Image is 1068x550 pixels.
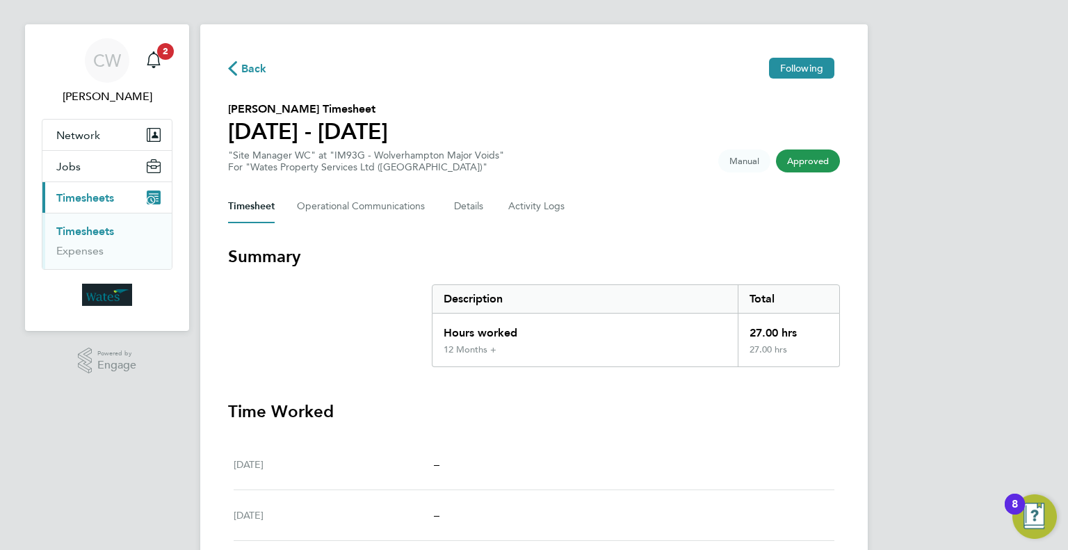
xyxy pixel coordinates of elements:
[444,344,496,355] div: 12 Months +
[738,314,839,344] div: 27.00 hrs
[228,101,388,118] h2: [PERSON_NAME] Timesheet
[56,191,114,204] span: Timesheets
[82,284,132,306] img: wates-logo-retina.png
[228,59,267,76] button: Back
[56,129,100,142] span: Network
[42,213,172,269] div: Timesheets
[769,58,834,79] button: Following
[454,190,486,223] button: Details
[97,348,136,359] span: Powered by
[56,160,81,173] span: Jobs
[738,285,839,313] div: Total
[738,344,839,366] div: 27.00 hrs
[432,314,738,344] div: Hours worked
[93,51,121,70] span: CW
[780,62,823,74] span: Following
[42,151,172,181] button: Jobs
[228,118,388,145] h1: [DATE] - [DATE]
[42,284,172,306] a: Go to home page
[97,359,136,371] span: Engage
[241,60,267,77] span: Back
[25,24,189,331] nav: Main navigation
[508,190,567,223] button: Activity Logs
[56,244,104,257] a: Expenses
[1012,504,1018,522] div: 8
[228,401,840,423] h3: Time Worked
[140,38,168,83] a: 2
[432,284,840,367] div: Summary
[228,149,504,173] div: "Site Manager WC" at "IM93G - Wolverhampton Major Voids"
[56,225,114,238] a: Timesheets
[434,508,439,521] span: –
[42,120,172,150] button: Network
[234,507,434,524] div: [DATE]
[776,149,840,172] span: This timesheet has been approved.
[42,88,172,105] span: Chevel Wynter
[228,161,504,173] div: For "Wates Property Services Ltd ([GEOGRAPHIC_DATA])"
[228,245,840,268] h3: Summary
[297,190,432,223] button: Operational Communications
[718,149,770,172] span: This timesheet was manually created.
[234,456,434,473] div: [DATE]
[42,182,172,213] button: Timesheets
[78,348,137,374] a: Powered byEngage
[228,190,275,223] button: Timesheet
[1012,494,1057,539] button: Open Resource Center, 8 new notifications
[432,285,738,313] div: Description
[157,43,174,60] span: 2
[434,458,439,471] span: –
[42,38,172,105] a: CW[PERSON_NAME]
